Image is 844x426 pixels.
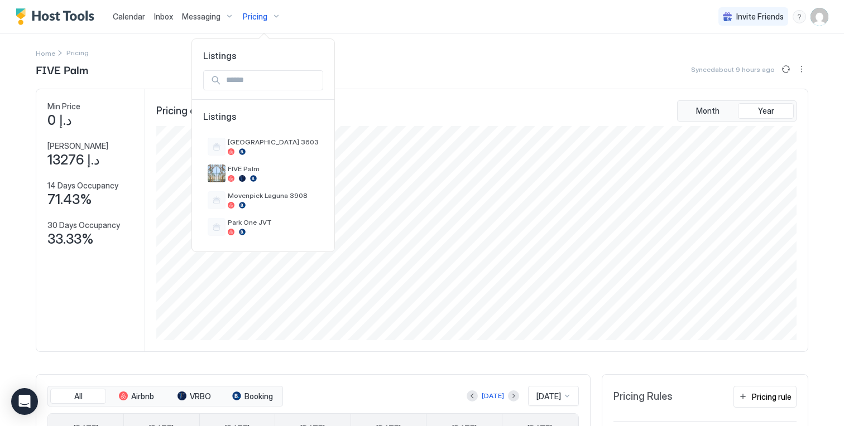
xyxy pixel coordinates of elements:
[228,138,319,146] span: [GEOGRAPHIC_DATA] 3603
[228,218,319,226] span: Park One JVT
[192,50,334,61] span: Listings
[228,191,319,200] span: Movenpick Laguna 3908
[203,111,323,133] span: Listings
[228,164,319,173] span: FIVE Palm
[222,71,323,90] input: Input Field
[11,388,38,415] div: Open Intercom Messenger
[208,164,226,182] div: listing image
